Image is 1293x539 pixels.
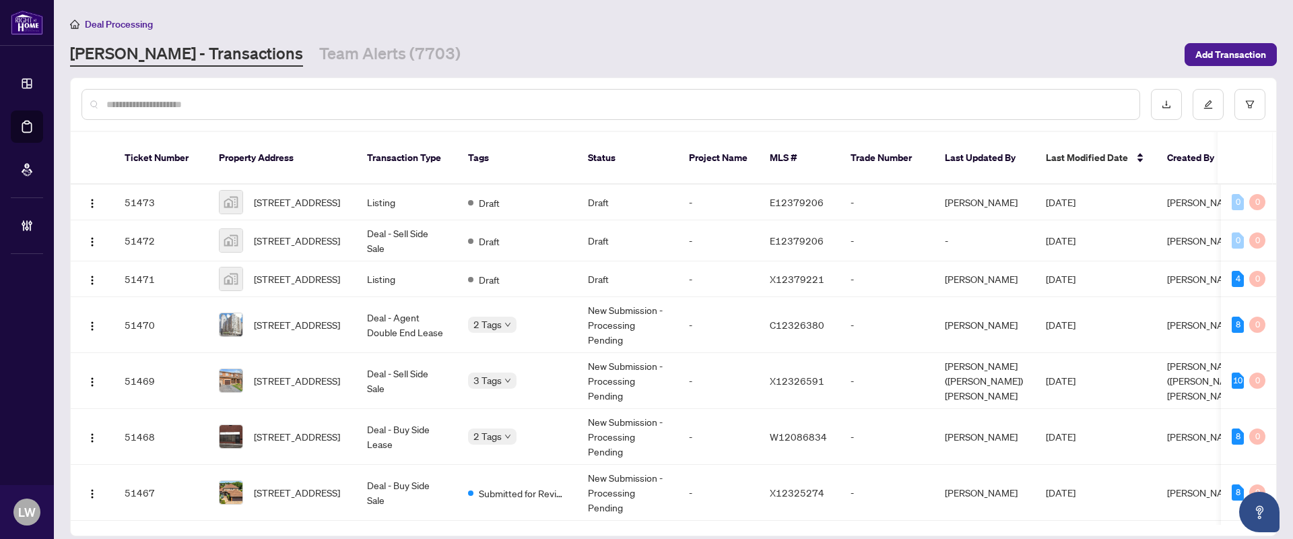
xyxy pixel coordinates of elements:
button: download [1151,89,1182,120]
th: Last Updated By [934,132,1035,185]
td: [PERSON_NAME] [934,261,1035,297]
td: - [840,220,934,261]
span: Add Transaction [1195,44,1266,65]
span: X12379221 [770,273,824,285]
button: filter [1234,89,1265,120]
div: 0 [1249,373,1265,389]
span: download [1162,100,1171,109]
td: - [840,353,934,409]
td: - [678,297,759,353]
th: Project Name [678,132,759,185]
span: [PERSON_NAME] [1167,431,1240,443]
img: Logo [87,433,98,443]
div: 0 [1249,429,1265,445]
td: New Submission - Processing Pending [577,409,678,465]
div: 0 [1249,317,1265,333]
img: logo [11,10,43,35]
span: [DATE] [1046,375,1075,387]
span: [DATE] [1046,234,1075,247]
td: - [840,261,934,297]
td: - [934,220,1035,261]
span: [STREET_ADDRESS] [254,233,340,248]
td: 51469 [114,353,208,409]
span: X12325274 [770,486,824,499]
th: MLS # [759,132,840,185]
a: Team Alerts (7703) [319,42,461,67]
span: E12379206 [770,234,824,247]
img: thumbnail-img [220,229,242,252]
span: [DATE] [1046,196,1075,208]
div: 0 [1232,232,1244,249]
button: Logo [81,426,103,447]
th: Last Modified Date [1035,132,1156,185]
span: 3 Tags [473,373,502,388]
td: 51467 [114,465,208,521]
div: 0 [1232,194,1244,210]
td: Deal - Agent Double End Lease [356,297,457,353]
td: Draft [577,261,678,297]
td: [PERSON_NAME] ([PERSON_NAME]) [PERSON_NAME] [934,353,1035,409]
img: Logo [87,488,98,499]
span: down [504,377,511,384]
td: - [840,297,934,353]
button: Open asap [1239,492,1280,532]
span: [PERSON_NAME] [1167,234,1240,247]
img: thumbnail-img [220,425,242,448]
td: - [678,185,759,220]
td: Listing [356,185,457,220]
td: New Submission - Processing Pending [577,297,678,353]
span: Draft [479,272,500,287]
span: 2 Tags [473,317,502,332]
th: Tags [457,132,577,185]
img: Logo [87,198,98,209]
span: home [70,20,79,29]
th: Status [577,132,678,185]
th: Transaction Type [356,132,457,185]
td: [PERSON_NAME] [934,185,1035,220]
img: thumbnail-img [220,481,242,504]
th: Trade Number [840,132,934,185]
a: [PERSON_NAME] - Transactions [70,42,303,67]
td: Draft [577,185,678,220]
span: [STREET_ADDRESS] [254,429,340,444]
th: Created By [1156,132,1237,185]
div: 0 [1249,232,1265,249]
button: Logo [81,230,103,251]
span: W12086834 [770,431,827,443]
td: New Submission - Processing Pending [577,353,678,409]
td: New Submission - Processing Pending [577,465,678,521]
img: Logo [87,275,98,286]
td: Deal - Sell Side Sale [356,353,457,409]
img: thumbnail-img [220,191,242,214]
span: Draft [479,234,500,249]
span: E12379206 [770,196,824,208]
span: Last Modified Date [1046,150,1128,165]
td: [PERSON_NAME] [934,409,1035,465]
span: [DATE] [1046,486,1075,499]
th: Ticket Number [114,132,208,185]
td: - [678,220,759,261]
span: down [504,321,511,328]
span: [DATE] [1046,319,1075,331]
td: [PERSON_NAME] [934,297,1035,353]
span: down [504,433,511,440]
td: Draft [577,220,678,261]
td: - [840,185,934,220]
span: 2 Tags [473,429,502,444]
span: [DATE] [1046,431,1075,443]
button: edit [1193,89,1224,120]
span: edit [1203,100,1213,109]
img: Logo [87,236,98,247]
span: [DATE] [1046,273,1075,285]
td: [PERSON_NAME] [934,465,1035,521]
td: Deal - Buy Side Sale [356,465,457,521]
span: [STREET_ADDRESS] [254,485,340,500]
td: Deal - Buy Side Lease [356,409,457,465]
span: filter [1245,100,1255,109]
span: [PERSON_NAME] [1167,319,1240,331]
div: 0 [1249,271,1265,287]
button: Logo [81,191,103,213]
div: 8 [1232,317,1244,333]
span: [PERSON_NAME] ([PERSON_NAME]) [PERSON_NAME] [1167,360,1245,402]
td: - [840,409,934,465]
